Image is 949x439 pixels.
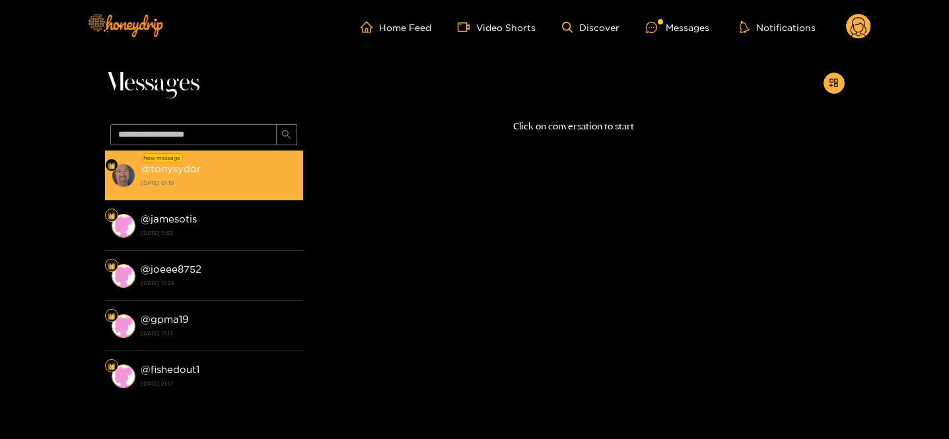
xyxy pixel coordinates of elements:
img: conversation [112,164,135,187]
img: Fan Level [108,312,116,320]
a: Video Shorts [458,21,536,33]
strong: [DATE] 17:13 [141,327,297,339]
img: conversation [112,314,135,338]
span: home [361,21,379,33]
strong: @ joeee8752 [141,263,201,275]
button: search [276,124,297,145]
img: Fan Level [108,362,116,370]
strong: @ fishedout1 [141,364,199,375]
strong: @ jamesotis [141,213,197,224]
img: Fan Level [108,212,116,220]
span: search [281,129,291,141]
span: appstore-add [829,78,839,89]
strong: [DATE] 15:28 [141,277,297,289]
div: New message [141,153,183,162]
p: Click on conversation to start [303,119,845,134]
a: Discover [562,22,619,33]
div: Messages [646,20,709,35]
img: conversation [112,264,135,288]
strong: @ gpma19 [141,314,189,325]
img: Fan Level [108,162,116,170]
span: Messages [105,67,199,99]
img: conversation [112,214,135,238]
img: conversation [112,364,135,388]
strong: @ tonysydor [141,163,201,174]
strong: [DATE] 21:13 [141,378,297,389]
span: video-camera [458,21,476,33]
strong: [DATE] 11:53 [141,227,297,239]
button: Notifications [736,20,820,34]
strong: [DATE] 01:19 [141,177,297,189]
button: appstore-add [824,73,845,94]
img: Fan Level [108,262,116,270]
a: Home Feed [361,21,431,33]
